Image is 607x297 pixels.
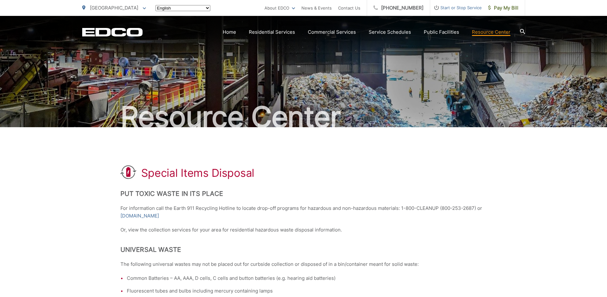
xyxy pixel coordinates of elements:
a: About EDCO [264,4,295,12]
a: Service Schedules [369,28,411,36]
a: Contact Us [338,4,360,12]
a: News & Events [301,4,332,12]
h2: Put Toxic Waste In Its Place [120,190,487,197]
select: Select a language [155,5,210,11]
h2: Resource Center [82,101,525,133]
li: Fluorescent tubes and bulbs including mercury containing lamps [127,287,487,295]
li: Common Batteries – AA, AAA, D cells, C cells and button batteries (e.g. hearing aid batteries) [127,274,487,282]
a: EDCD logo. Return to the homepage. [82,28,143,37]
a: Residential Services [249,28,295,36]
span: Pay My Bill [488,4,518,12]
h1: Special Items Disposal [141,167,254,179]
p: The following universal wastes may not be placed out for curbside collection or disposed of in a ... [120,260,487,268]
p: Or, view the collection services for your area for residential hazardous waste disposal information. [120,226,487,234]
a: Commercial Services [308,28,356,36]
a: Home [223,28,236,36]
a: [DOMAIN_NAME] [120,212,159,220]
a: Resource Center [472,28,510,36]
a: Public Facilities [424,28,459,36]
span: [GEOGRAPHIC_DATA] [90,5,138,11]
h2: Universal Waste [120,246,487,253]
p: For information call the Earth 911 Recycling Hotline to locate drop-off programs for hazardous an... [120,204,487,220]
